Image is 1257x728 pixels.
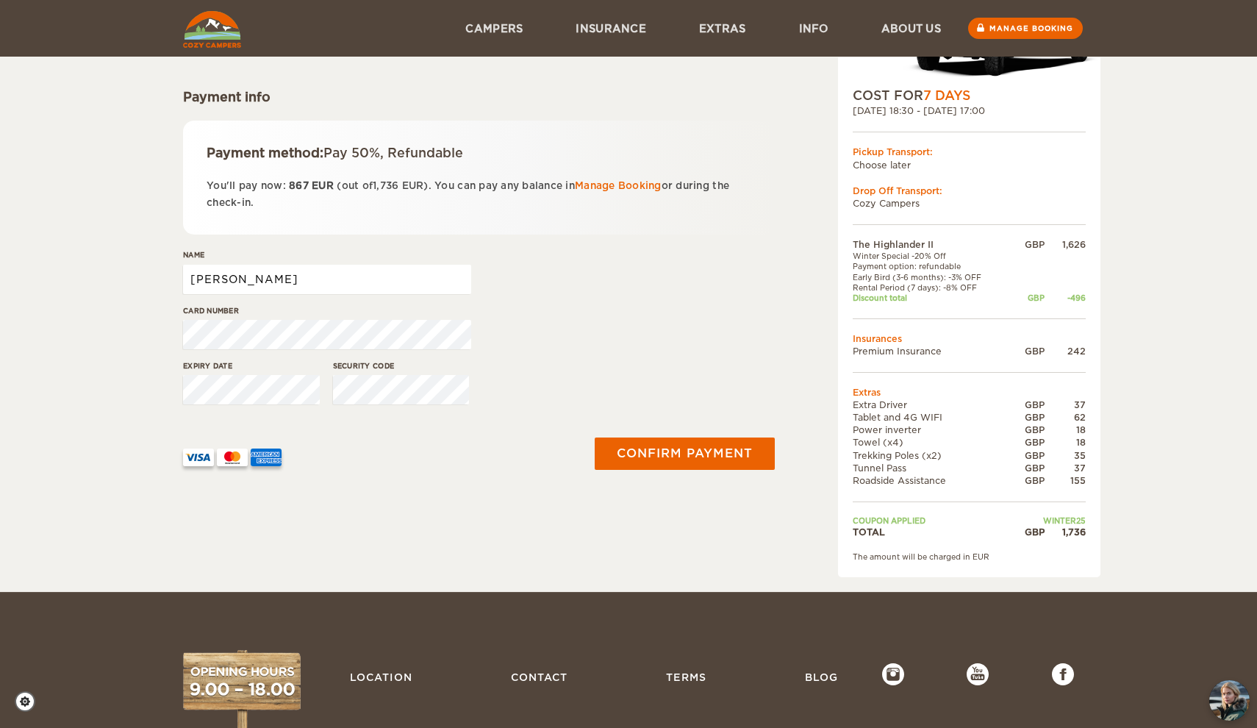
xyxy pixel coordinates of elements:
[402,180,424,191] span: EUR
[853,238,1011,251] td: The Highlander II
[333,360,470,371] label: Security code
[1011,474,1045,487] div: GBP
[853,552,1086,562] div: The amount will be charged in EUR
[853,399,1011,411] td: Extra Driver
[853,159,1086,171] td: Choose later
[183,305,471,316] label: Card number
[183,360,320,371] label: Expiry date
[1045,345,1086,357] div: 242
[1045,399,1086,411] div: 37
[853,526,1011,538] td: TOTAL
[1045,474,1086,487] div: 155
[289,180,309,191] span: 867
[853,424,1011,436] td: Power inverter
[853,104,1086,117] div: [DATE] 18:30 - [DATE] 17:00
[183,449,214,466] img: VISA
[968,18,1083,39] a: Manage booking
[659,663,714,691] a: Terms
[923,88,970,103] span: 7 Days
[798,663,845,691] a: Blog
[853,251,1011,261] td: Winter Special -20% Off
[1045,526,1086,538] div: 1,736
[853,345,1011,357] td: Premium Insurance
[207,144,751,162] div: Payment method:
[853,146,1086,158] div: Pickup Transport:
[575,180,662,191] a: Manage Booking
[853,185,1086,197] div: Drop Off Transport:
[853,272,1011,282] td: Early Bird (3-6 months): -3% OFF
[373,180,398,191] span: 1,736
[853,449,1011,462] td: Trekking Poles (x2)
[853,293,1011,303] td: Discount total
[1011,293,1045,303] div: GBP
[1045,293,1086,303] div: -496
[207,177,751,212] p: You'll pay now: (out of ). You can pay any balance in or during the check-in.
[251,449,282,466] img: AMEX
[1209,680,1250,721] img: Freyja at Cozy Campers
[853,282,1011,293] td: Rental Period (7 days): -8% OFF
[1045,424,1086,436] div: 18
[853,436,1011,449] td: Towel (x4)
[323,146,463,160] span: Pay 50%, Refundable
[853,462,1011,474] td: Tunnel Pass
[1045,449,1086,462] div: 35
[343,663,420,691] a: Location
[312,180,334,191] span: EUR
[183,11,241,48] img: Cozy Campers
[853,87,1086,104] div: COST FOR
[1045,436,1086,449] div: 18
[853,261,1011,271] td: Payment option: refundable
[853,332,1086,345] td: Insurances
[15,691,45,712] a: Cookie settings
[1045,462,1086,474] div: 37
[1011,526,1045,538] div: GBP
[1011,238,1045,251] div: GBP
[1011,399,1045,411] div: GBP
[1011,436,1045,449] div: GBP
[1209,680,1250,721] button: chat-button
[853,197,1086,210] td: Cozy Campers
[1011,411,1045,424] div: GBP
[217,449,248,466] img: mastercard
[853,411,1011,424] td: Tablet and 4G WIFI
[853,515,1011,526] td: Coupon applied
[1045,238,1086,251] div: 1,626
[1011,424,1045,436] div: GBP
[504,663,575,691] a: Contact
[1011,515,1086,526] td: WINTER25
[183,88,775,106] div: Payment info
[1045,411,1086,424] div: 62
[1011,462,1045,474] div: GBP
[1011,345,1045,357] div: GBP
[853,474,1011,487] td: Roadside Assistance
[1011,449,1045,462] div: GBP
[183,249,471,260] label: Name
[853,386,1086,399] td: Extras
[595,438,775,470] button: Confirm payment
